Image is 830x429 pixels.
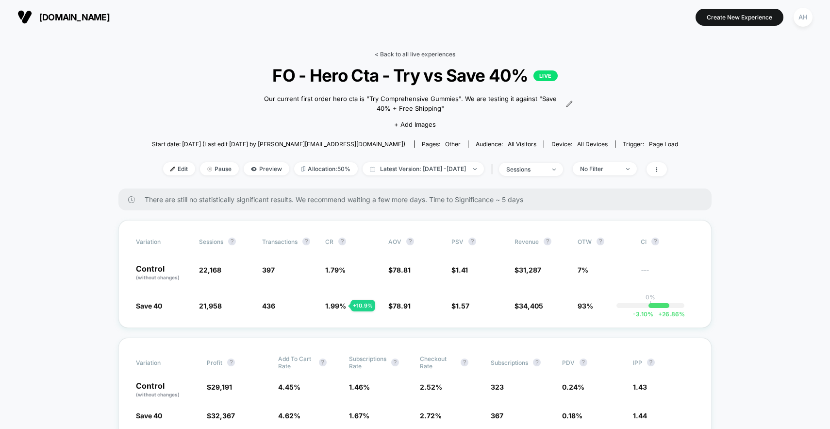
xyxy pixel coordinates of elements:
p: Control [136,265,189,281]
span: Preview [244,162,289,175]
button: ? [338,238,346,245]
button: Create New Experience [696,9,783,26]
img: end [626,168,630,170]
span: $ [515,302,543,310]
a: < Back to all live experiences [375,51,455,58]
span: + [658,310,662,318]
span: other [445,140,461,148]
span: Start date: [DATE] (Last edit [DATE] by [PERSON_NAME][EMAIL_ADDRESS][DOMAIN_NAME]) [152,140,405,148]
span: $ [207,383,232,391]
button: ? [597,238,604,245]
div: Pages: [422,140,461,148]
div: AH [794,8,813,27]
span: 32,367 [211,412,235,420]
button: ? [227,359,235,366]
button: [DOMAIN_NAME] [15,9,113,25]
span: Subscriptions Rate [349,355,386,370]
span: 0.18 % [562,412,582,420]
div: + 10.9 % [350,300,375,311]
span: CR [325,238,333,245]
span: (without changes) [136,392,180,397]
span: 21,958 [199,302,222,310]
span: FO - Hero Cta - Try vs Save 40% [178,65,651,86]
span: -3.10 % [633,310,653,318]
span: Allocation: 50% [294,162,358,175]
button: AH [791,7,815,27]
span: 29,191 [211,383,232,391]
span: Revenue [515,238,539,245]
button: ? [319,359,327,366]
span: 1.79 % [325,266,346,274]
span: + Add Images [394,120,436,128]
span: Variation [136,355,189,370]
p: Control [136,382,197,398]
span: 1.43 [633,383,647,391]
span: CI [641,238,694,245]
span: $ [207,412,235,420]
span: Checkout Rate [420,355,456,370]
div: sessions [506,166,545,173]
p: | [649,301,651,308]
span: 22,168 [199,266,221,274]
span: 34,405 [519,302,543,310]
span: Latest Version: [DATE] - [DATE] [363,162,484,175]
span: 1.46 % [349,383,370,391]
span: OTW [578,238,631,245]
span: 1.67 % [349,412,369,420]
span: Sessions [199,238,223,245]
img: end [207,167,212,172]
button: ? [391,359,399,366]
span: $ [451,266,468,274]
button: ? [580,359,587,366]
span: 0.24 % [562,383,584,391]
span: 1.99 % [325,302,346,310]
button: ? [461,359,468,366]
span: 4.62 % [278,412,300,420]
span: Page Load [649,140,678,148]
img: end [552,169,556,171]
button: ? [651,238,659,245]
span: Add To Cart Rate [278,355,314,370]
span: all devices [577,140,608,148]
img: calendar [370,167,375,172]
span: 2.72 % [420,412,442,420]
span: Our current first order hero cta is "Try Comprehensive Gummies". We are testing it against "Save ... [257,94,564,113]
span: 78.81 [393,266,411,274]
span: $ [515,266,541,274]
img: rebalance [301,166,305,172]
button: ? [302,238,310,245]
span: 397 [262,266,275,274]
p: 0% [646,293,655,301]
button: ? [533,359,541,366]
span: 7% [578,266,588,274]
span: 26.86 % [653,310,685,318]
span: 78.91 [393,302,411,310]
span: There are still no statistically significant results. We recommend waiting a few more days . Time... [145,195,692,204]
p: LIVE [533,70,558,81]
img: Visually logo [17,10,32,24]
img: edit [170,167,175,172]
span: Transactions [262,238,298,245]
span: 323 [491,383,504,391]
span: 1.44 [633,412,647,420]
button: ? [228,238,236,245]
span: $ [388,266,411,274]
span: Subscriptions [491,359,528,366]
span: Profit [207,359,222,366]
span: --- [641,267,694,281]
span: Edit [163,162,195,175]
span: Variation [136,238,189,245]
img: end [473,168,477,170]
span: 1.57 [456,302,469,310]
span: 367 [491,412,503,420]
span: $ [451,302,469,310]
span: Pause [200,162,239,175]
span: | [489,162,499,176]
span: [DOMAIN_NAME] [39,12,110,22]
button: ? [647,359,655,366]
span: All Visitors [508,140,536,148]
span: 31,287 [519,266,541,274]
span: PDV [562,359,575,366]
span: AOV [388,238,401,245]
span: 2.52 % [420,383,442,391]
